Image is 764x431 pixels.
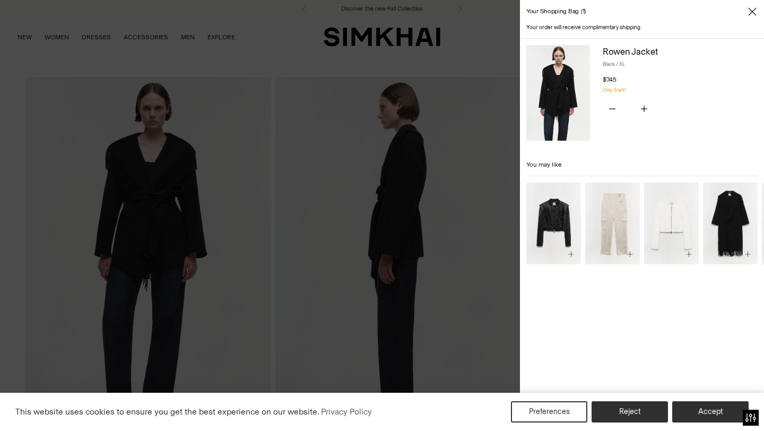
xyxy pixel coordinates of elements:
[15,407,319,417] span: This website uses cookies to ensure you get the best experience on our website.
[592,401,668,423] button: Reject
[672,401,749,423] button: Accept
[319,404,374,420] a: Privacy Policy (opens in a new tab)
[603,46,658,57] a: Rowen Jacket
[511,401,587,423] button: Preferences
